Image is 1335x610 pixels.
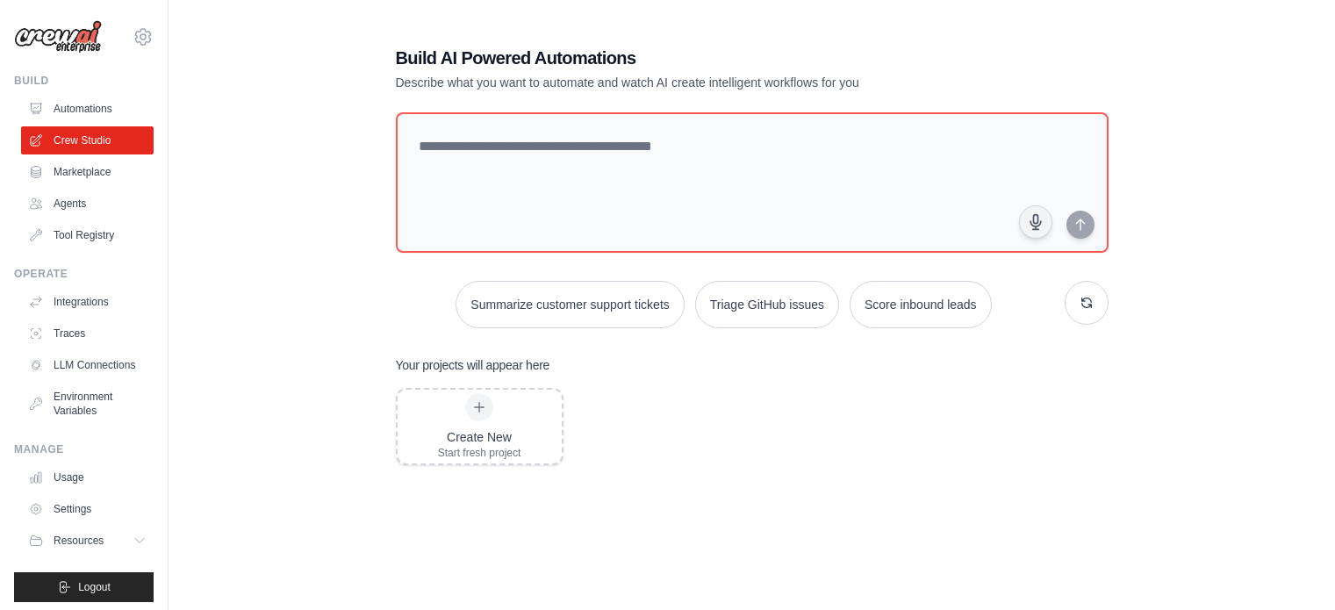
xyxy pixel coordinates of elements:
div: Manage [14,442,154,456]
a: Crew Studio [21,126,154,154]
a: Usage [21,463,154,492]
button: Logout [14,572,154,602]
a: Marketplace [21,158,154,186]
div: Start fresh project [438,446,521,460]
a: Automations [21,95,154,123]
p: Describe what you want to automate and watch AI create intelligent workflows for you [396,74,986,91]
button: Get new suggestions [1065,281,1109,325]
button: Triage GitHub issues [695,281,839,328]
a: Integrations [21,288,154,316]
img: Logo [14,20,102,54]
button: Click to speak your automation idea [1019,205,1052,239]
a: LLM Connections [21,351,154,379]
a: Environment Variables [21,383,154,425]
span: Logout [78,580,111,594]
button: Score inbound leads [850,281,992,328]
div: Build [14,74,154,88]
h1: Build AI Powered Automations [396,46,986,70]
span: Resources [54,534,104,548]
a: Tool Registry [21,221,154,249]
a: Settings [21,495,154,523]
a: Traces [21,319,154,348]
a: Agents [21,190,154,218]
button: Summarize customer support tickets [456,281,684,328]
h3: Your projects will appear here [396,356,550,374]
div: Operate [14,267,154,281]
button: Resources [21,527,154,555]
div: Create New [438,428,521,446]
